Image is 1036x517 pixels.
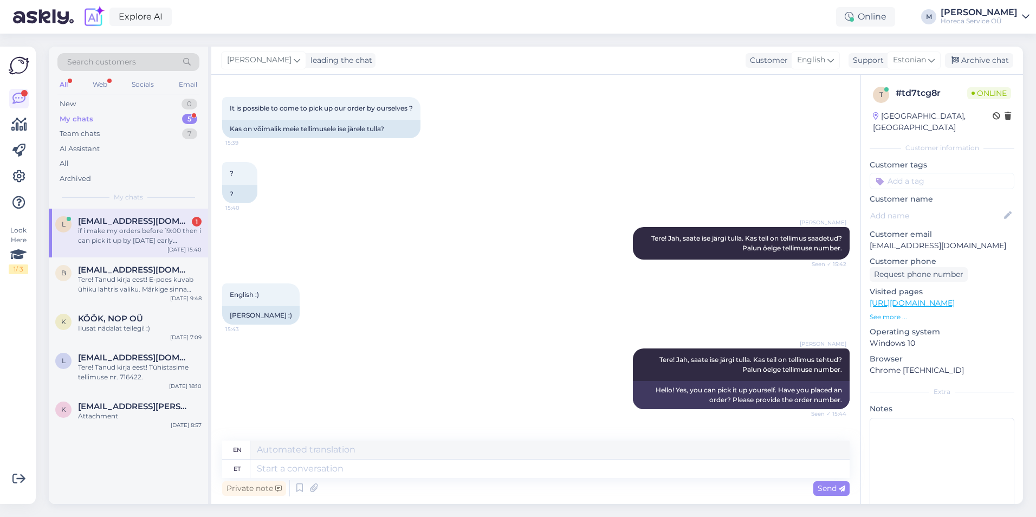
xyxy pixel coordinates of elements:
[870,403,1014,415] p: Notes
[870,173,1014,189] input: Add a tag
[61,269,66,277] span: b
[78,275,202,294] div: Tere! Tänud kirja eest! E-poes kuvab ühiku lahtris valiku. Märkige sinna ,,KST=360tk'' kogus 1
[60,128,100,139] div: Team chats
[61,405,66,413] span: k
[78,265,191,275] span: baarmetrola@gmail.com
[225,139,266,147] span: 15:39
[192,217,202,227] div: 1
[806,260,846,268] span: Seen ✓ 15:42
[225,325,266,333] span: 15:43
[222,481,286,496] div: Private note
[177,77,199,92] div: Email
[78,363,202,382] div: Tere! Tänud kirja eest! Tühistasime tellimuse nr. 716422.
[941,8,1029,25] a: [PERSON_NAME]Horeca Service OÜ
[870,338,1014,349] p: Windows 10
[62,220,66,228] span: l
[870,256,1014,267] p: Customer phone
[870,229,1014,240] p: Customer email
[170,294,202,302] div: [DATE] 9:48
[60,144,100,154] div: AI Assistant
[78,353,191,363] span: laagrikool.moldre@daily.ee
[230,104,413,112] span: It is possible to come to pick up our order by ourselves ?
[800,340,846,348] span: [PERSON_NAME]
[62,357,66,365] span: l
[797,54,825,66] span: English
[870,267,968,282] div: Request phone number
[870,387,1014,397] div: Extra
[941,8,1018,17] div: [PERSON_NAME]
[222,185,257,203] div: ?
[870,365,1014,376] p: Chrome [TECHNICAL_ID]
[633,381,850,409] div: Hello! Yes, you can pick it up yourself. Have you placed an order? Please provide the order number.
[921,9,936,24] div: M
[818,483,845,493] span: Send
[60,173,91,184] div: Archived
[849,55,884,66] div: Support
[800,218,846,227] span: [PERSON_NAME]
[870,298,955,308] a: [URL][DOMAIN_NAME]
[227,54,292,66] span: [PERSON_NAME]
[60,158,69,169] div: All
[170,333,202,341] div: [DATE] 7:09
[896,87,967,100] div: # td7tcg8r
[9,225,28,274] div: Look Here
[893,54,926,66] span: Estonian
[129,77,156,92] div: Socials
[225,204,266,212] span: 15:40
[870,210,1002,222] input: Add name
[182,128,197,139] div: 7
[169,382,202,390] div: [DATE] 18:10
[78,324,202,333] div: Ilusat nädalat teilegi! :)
[182,99,197,109] div: 0
[870,286,1014,298] p: Visited pages
[61,318,66,326] span: K
[222,120,420,138] div: Kas on võimalik meie tellimusele ise järele tulla?
[870,143,1014,153] div: Customer information
[806,410,846,418] span: Seen ✓ 15:44
[60,114,93,125] div: My chats
[60,99,76,109] div: New
[82,5,105,28] img: explore-ai
[945,53,1013,68] div: Archive chat
[78,216,191,226] span: liina.lobjakas@gmail.com
[836,7,895,27] div: Online
[57,77,70,92] div: All
[233,441,242,459] div: en
[78,402,191,411] span: kristjan.kelder@vty.ee
[182,114,197,125] div: 5
[306,55,372,66] div: leading the chat
[230,169,234,177] span: ?
[171,421,202,429] div: [DATE] 8:57
[78,411,202,421] div: Attachment
[222,306,300,325] div: [PERSON_NAME] :)
[651,234,844,252] span: Tere! Jah, saate ise järgi tulla. Kas teil on tellimus saadetud? Palun öelge tellimuse number.
[9,55,29,76] img: Askly Logo
[78,314,143,324] span: KÖÖK, NOP OÜ
[78,226,202,245] div: if i make my orders before 19:00 then i can pick it up by [DATE] early morning ?
[234,460,241,478] div: et
[879,91,883,99] span: t
[967,87,1011,99] span: Online
[230,290,259,299] span: English :)
[746,55,788,66] div: Customer
[870,312,1014,322] p: See more ...
[870,193,1014,205] p: Customer name
[90,77,109,92] div: Web
[659,356,844,373] span: Tere! Jah, saate ise järgi tulla. Kas teil on tellimus tehtud? Palun öelge tellimuse number.
[870,326,1014,338] p: Operating system
[67,56,136,68] span: Search customers
[167,245,202,254] div: [DATE] 15:40
[114,192,143,202] span: My chats
[9,264,28,274] div: 1 / 3
[941,17,1018,25] div: Horeca Service OÜ
[873,111,993,133] div: [GEOGRAPHIC_DATA], [GEOGRAPHIC_DATA]
[870,240,1014,251] p: [EMAIL_ADDRESS][DOMAIN_NAME]
[870,353,1014,365] p: Browser
[870,159,1014,171] p: Customer tags
[109,8,172,26] a: Explore AI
